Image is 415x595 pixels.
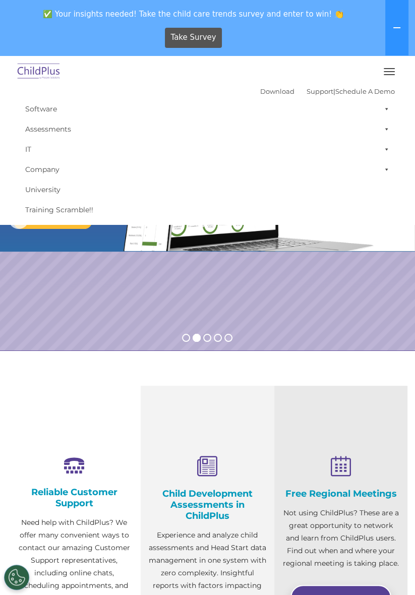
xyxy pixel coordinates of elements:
img: ChildPlus by Procare Solutions [15,60,63,84]
a: Support [307,87,333,95]
a: Schedule A Demo [335,87,395,95]
h4: Reliable Customer Support [15,487,133,509]
span: ✅ Your insights needed! Take the child care trends survey and enter to win! 👏 [4,4,383,24]
p: Not using ChildPlus? These are a great opportunity to network and learn from ChildPlus users. Fin... [282,507,400,570]
h4: Child Development Assessments in ChildPlus [148,488,266,521]
font: | [260,87,395,95]
a: University [20,180,395,200]
a: Download [260,87,294,95]
span: Take Survey [170,29,216,46]
button: Cookies Settings [4,565,29,590]
a: IT [20,139,395,159]
a: Training Scramble!! [20,200,395,220]
a: Take Survey [165,28,222,48]
a: Assessments [20,119,395,139]
h4: Free Regional Meetings [282,488,400,499]
a: Company [20,159,395,180]
a: Software [20,99,395,119]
